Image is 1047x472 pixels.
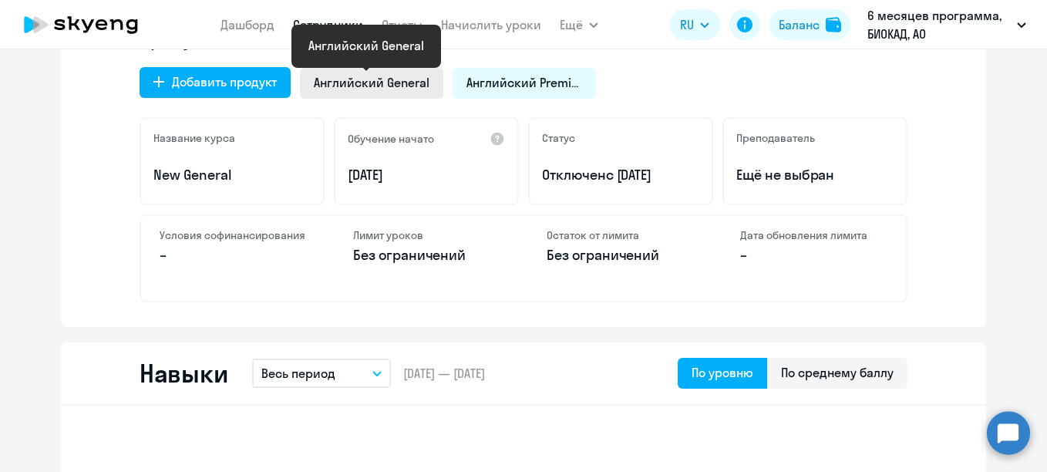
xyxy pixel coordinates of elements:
[140,67,291,98] button: Добавить продукт
[353,228,500,242] h4: Лимит уроков
[160,228,307,242] h4: Условия софинансирования
[172,72,277,91] div: Добавить продукт
[261,364,335,383] p: Весь период
[860,6,1034,43] button: 6 месяцев программа, БИОКАД, АО
[542,131,575,145] h5: Статус
[308,36,424,55] div: Английский General
[736,165,894,185] p: Ещё не выбран
[153,131,235,145] h5: Название курса
[466,74,582,91] span: Английский Premium
[403,365,485,382] span: [DATE] — [DATE]
[547,228,694,242] h4: Остаток от лимита
[160,245,307,265] p: –
[736,131,815,145] h5: Преподаватель
[769,9,850,40] button: Балансbalance
[348,165,505,185] p: [DATE]
[382,17,423,32] a: Отчеты
[252,359,391,388] button: Весь период
[826,17,841,32] img: balance
[140,358,227,389] h2: Навыки
[221,17,274,32] a: Дашборд
[740,228,887,242] h4: Дата обновления лимита
[542,165,699,185] p: Отключен
[740,245,887,265] p: –
[153,165,311,185] p: New General
[353,245,500,265] p: Без ограничений
[348,132,434,146] h5: Обучение начато
[547,245,694,265] p: Без ограничений
[441,17,541,32] a: Начислить уроки
[781,363,894,382] div: По среднему баллу
[867,6,1011,43] p: 6 месяцев программа, БИОКАД, АО
[669,9,720,40] button: RU
[560,15,583,34] span: Ещё
[560,9,598,40] button: Ещё
[293,17,363,32] a: Сотрудники
[680,15,694,34] span: RU
[779,15,820,34] div: Баланс
[606,166,652,184] span: с [DATE]
[692,363,753,382] div: По уровню
[314,74,429,91] span: Английский General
